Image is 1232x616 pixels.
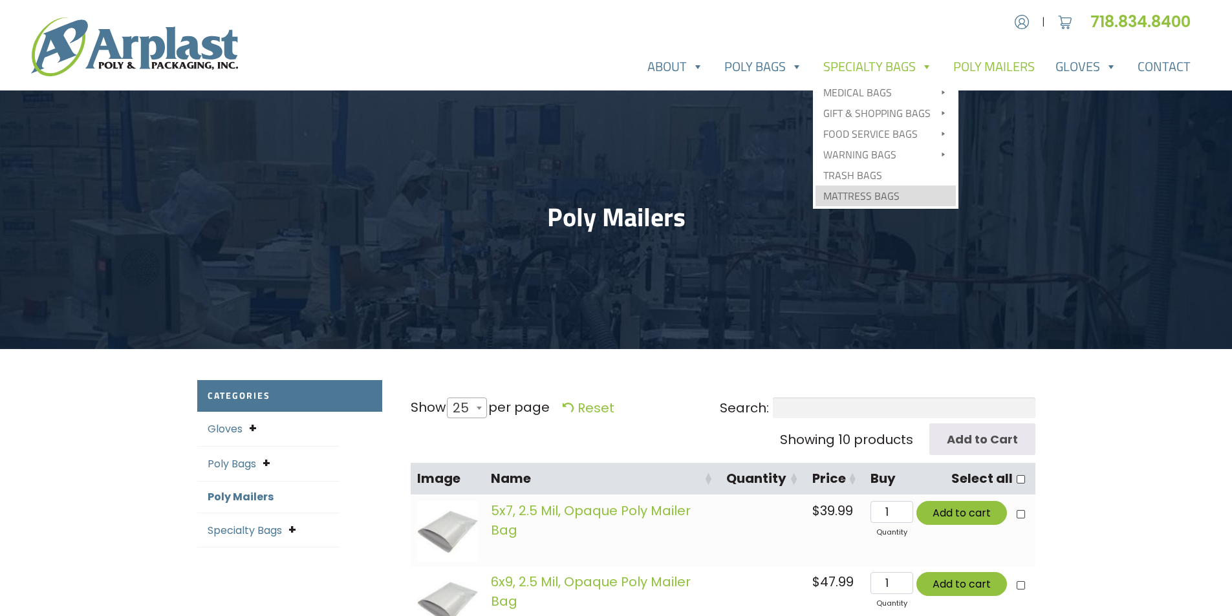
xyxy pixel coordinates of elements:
a: 5x7, 2.5 Mil, Opaque Poly Mailer Bag [491,502,691,539]
span: $ [812,502,820,520]
h1: Poly Mailers [197,202,1035,233]
div: Showing 10 products [780,430,913,449]
img: logo [31,17,238,76]
a: Mattress Bags [816,186,956,206]
h2: Categories [197,380,382,412]
a: About [637,54,714,80]
a: 6x9, 2.5 Mil, Opaque Poly Mailer Bag [491,573,691,610]
a: Poly Mailers [943,54,1045,80]
a: Poly Bags [714,54,813,80]
input: Search: [773,398,1035,418]
a: Contact [1127,54,1201,80]
input: Qty [870,501,913,523]
span: 25 [448,392,482,423]
span: $ [812,573,820,591]
a: Warning Bags [816,144,956,165]
a: Poly Bags [208,456,256,471]
a: Gloves [1045,54,1127,80]
a: Specialty Bags [813,54,943,80]
a: Reset [563,399,614,417]
a: Trash Bags [816,165,956,186]
span: 25 [447,398,487,418]
a: Poly Mailers [208,489,274,504]
a: Medical Bags [816,82,956,103]
a: Food Service Bags [816,123,956,144]
a: 718.834.8400 [1090,11,1201,32]
th: Name: activate to sort column ascending [484,463,720,496]
th: Image [411,463,484,496]
button: Add to cart [916,501,1007,525]
label: Select all [951,469,1013,488]
a: Gift & Shopping Bags [816,103,956,123]
input: Add to Cart [929,423,1035,455]
label: Search: [720,398,1035,418]
bdi: 47.99 [812,573,854,591]
img: images [417,501,478,562]
bdi: 39.99 [812,502,853,520]
th: Quantity: activate to sort column ascending [720,463,805,496]
a: Gloves [208,421,243,436]
span: | [1042,14,1045,30]
button: Add to cart [916,572,1007,596]
label: Show per page [411,398,550,419]
th: BuySelect all [864,463,1035,496]
a: Specialty Bags [208,523,282,538]
input: Qty [870,572,913,594]
th: Price: activate to sort column ascending [806,463,864,496]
